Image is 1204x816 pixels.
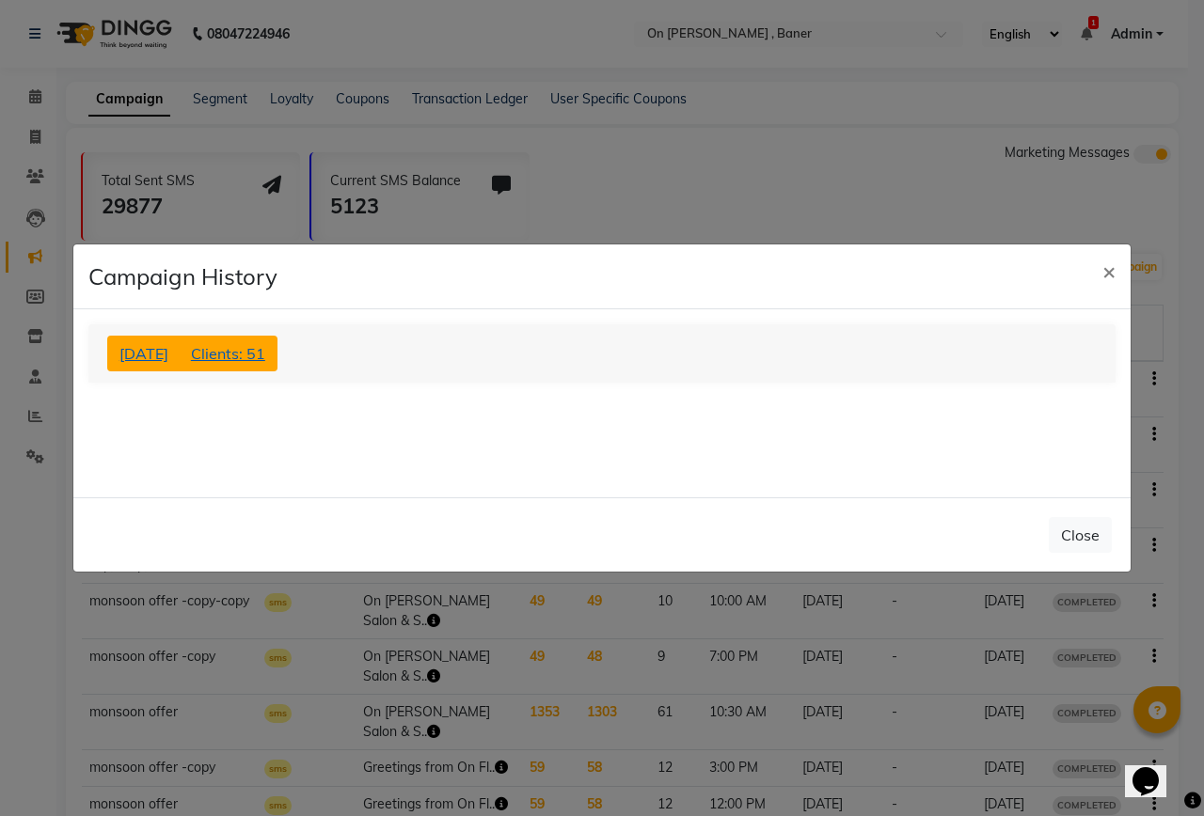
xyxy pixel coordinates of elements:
[1125,741,1185,797] iframe: chat widget
[1102,257,1116,285] span: ×
[1087,244,1131,297] button: Close
[191,344,265,363] span: Clients: 51
[107,336,277,371] button: [DATE]Clients: 51
[88,259,277,293] h4: Campaign History
[1049,517,1112,553] button: Close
